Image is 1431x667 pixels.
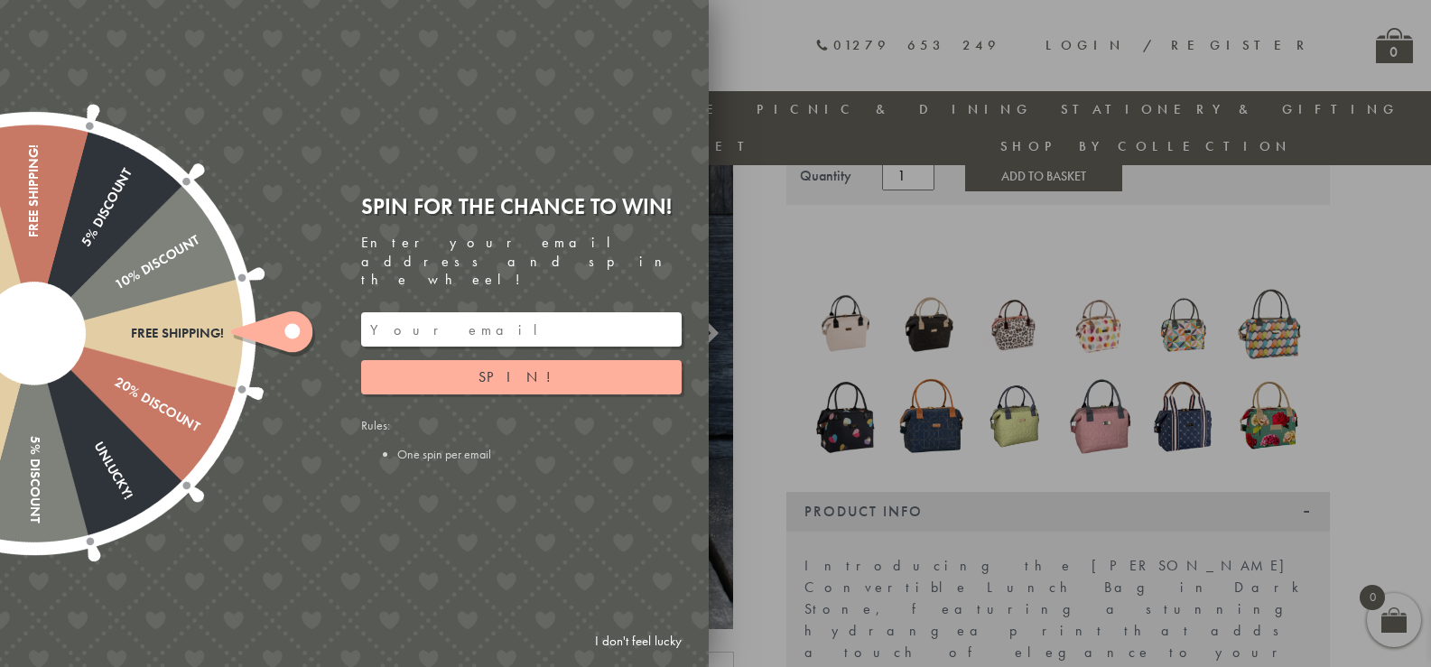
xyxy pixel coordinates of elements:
[34,326,224,341] div: Free shipping!
[27,165,135,337] div: 5% Discount
[26,334,42,523] div: 5% Discount
[30,327,201,435] div: 20% Discount
[26,144,42,334] div: Free shipping!
[397,446,682,462] li: One spin per email
[361,360,682,394] button: Spin!
[586,625,691,658] a: I don't feel lucky
[30,232,201,340] div: 10% Discount
[479,367,564,386] span: Spin!
[361,417,682,462] div: Rules:
[361,234,682,290] div: Enter your email address and spin the wheel!
[361,192,682,220] div: Spin for the chance to win!
[361,312,682,347] input: Your email
[27,329,135,501] div: Unlucky!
